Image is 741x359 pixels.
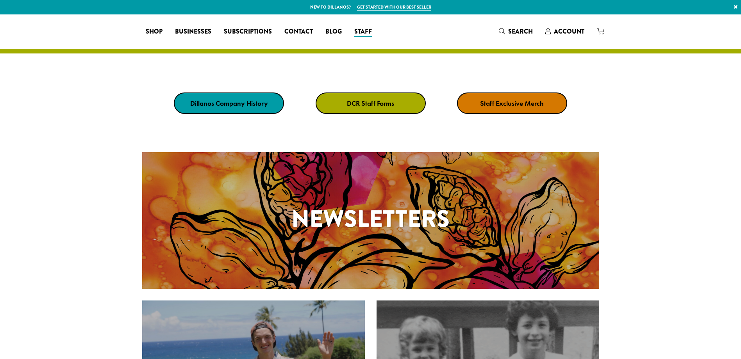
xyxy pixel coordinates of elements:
span: Account [554,27,584,36]
span: Shop [146,27,162,37]
span: Subscriptions [224,27,272,37]
span: Contact [284,27,313,37]
span: Staff [354,27,372,37]
a: DCR Staff Forms [316,92,426,114]
a: Search [493,25,539,38]
a: Staff [348,25,378,38]
a: Newsletters [142,152,599,289]
span: Blog [325,27,342,37]
span: Businesses [175,27,211,37]
a: Get started with our best seller [357,4,431,11]
h1: Newsletters [142,201,599,236]
a: Staff Exclusive Merch [457,92,567,114]
strong: Staff Exclusive Merch [480,99,544,108]
strong: DCR Staff Forms [347,99,394,108]
a: Shop [139,25,169,38]
span: Search [508,27,533,36]
a: Dillanos Company History [174,92,284,114]
strong: Dillanos Company History [190,99,268,108]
